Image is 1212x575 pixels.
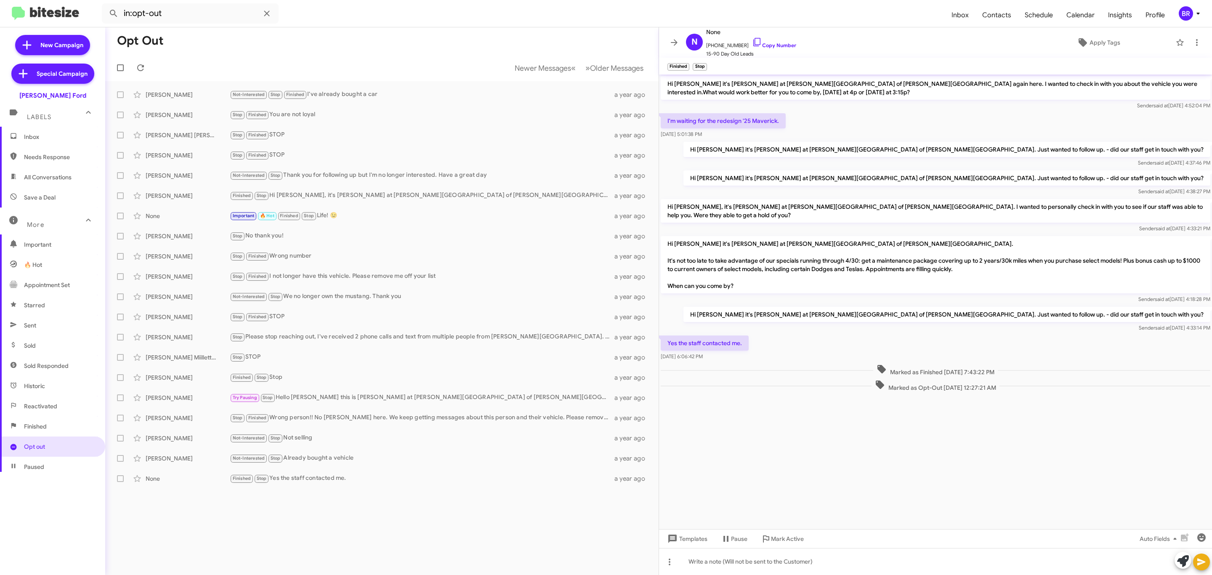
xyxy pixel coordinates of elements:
div: Yes the staff contacted me. [230,474,614,483]
p: Hi [PERSON_NAME] it's [PERSON_NAME] at [PERSON_NAME][GEOGRAPHIC_DATA] of [PERSON_NAME][GEOGRAPHIC... [661,236,1210,293]
span: Inbox [24,133,96,141]
div: Thank you for following up but I'm no longer interested. Have a great day [230,170,614,180]
div: Already bought a vehicle [230,453,614,463]
span: Not-Interested [233,435,265,441]
div: a year ago [614,414,652,422]
div: Please stop reaching out, I've received 2 phone calls and text from multiple people from [PERSON_... [230,332,614,342]
span: Sent [24,321,36,330]
span: Finished [248,415,267,421]
span: Opt out [24,442,45,451]
input: Search [102,3,279,24]
div: a year ago [614,212,652,220]
div: I not longer have this vehicle. Please remove me off your list [230,272,614,281]
div: No thank you! [230,231,614,241]
span: Sold Responded [24,362,69,370]
a: Insights [1101,3,1139,27]
span: Schedule [1018,3,1060,27]
span: Marked as Finished [DATE] 7:43:22 PM [873,364,998,376]
p: Hi [PERSON_NAME] it's [PERSON_NAME] at [PERSON_NAME][GEOGRAPHIC_DATA] of [PERSON_NAME][GEOGRAPHIC... [661,76,1210,100]
p: Yes the staff contacted me. [661,335,749,351]
div: a year ago [614,192,652,200]
span: More [27,221,44,229]
a: Copy Number [752,42,796,48]
button: Apply Tags [1025,35,1172,50]
span: Sender [DATE] 4:33:21 PM [1139,225,1210,232]
span: Labels [27,113,51,121]
div: Life! 😉 [230,211,614,221]
button: Pause [714,531,754,546]
span: New Campaign [40,41,83,49]
span: Stop [233,274,243,279]
span: Finished [233,476,251,481]
span: Stop [271,92,281,97]
span: Older Messages [590,64,643,73]
span: Historic [24,382,45,390]
span: said at [1154,160,1169,166]
div: a year ago [614,272,652,281]
span: « [571,63,576,73]
div: a year ago [614,252,652,261]
div: a year ago [614,232,652,240]
button: Next [580,59,649,77]
span: Stop [233,132,243,138]
span: Finished [24,422,47,431]
span: said at [1156,225,1170,232]
span: Not-Interested [233,173,265,178]
span: Finished [280,213,298,218]
p: Hi [PERSON_NAME], it's [PERSON_NAME] at [PERSON_NAME][GEOGRAPHIC_DATA] of [PERSON_NAME][GEOGRAPHI... [661,199,1210,223]
span: 🔥 Hot [260,213,274,218]
div: [PERSON_NAME] [146,252,230,261]
h1: Opt Out [117,34,164,48]
div: STOP [230,150,614,160]
span: Calendar [1060,3,1101,27]
div: [PERSON_NAME] [146,414,230,422]
span: N [691,35,698,49]
div: a year ago [614,151,652,160]
span: Sender [DATE] 4:33:14 PM [1139,325,1210,331]
span: Stop [257,193,267,198]
span: said at [1154,102,1168,109]
a: New Campaign [15,35,90,55]
span: Stop [233,152,243,158]
div: [PERSON_NAME] [146,333,230,341]
div: Hello [PERSON_NAME] this is [PERSON_NAME] at [PERSON_NAME][GEOGRAPHIC_DATA] of [PERSON_NAME][GEOG... [230,393,614,402]
p: I'm waiting for the redesign '25 Maverick. [661,113,786,128]
span: Profile [1139,3,1172,27]
button: Mark Active [754,531,811,546]
span: said at [1155,296,1169,302]
div: You are not loyal [230,110,614,120]
small: Stop [693,63,707,71]
span: Sender [DATE] 4:38:27 PM [1138,188,1210,194]
span: Appointment Set [24,281,70,289]
span: Apply Tags [1090,35,1120,50]
div: Hi [PERSON_NAME], it's [PERSON_NAME] at [PERSON_NAME][GEOGRAPHIC_DATA] of [PERSON_NAME][GEOGRAPHI... [230,191,614,200]
span: [DATE] 5:01:38 PM [661,131,702,137]
div: [PERSON_NAME] [146,151,230,160]
span: Mark Active [771,531,804,546]
span: Sold [24,341,36,350]
button: Templates [659,531,714,546]
span: Stop [233,354,243,360]
div: [PERSON_NAME] [146,91,230,99]
span: Finished [248,253,267,259]
a: Contacts [975,3,1018,27]
div: a year ago [614,171,652,180]
div: STOP [230,130,614,140]
a: Inbox [945,3,975,27]
div: [PERSON_NAME] Miillette [PERSON_NAME] [146,353,230,362]
span: Needs Response [24,153,96,161]
span: Not-Interested [233,455,265,461]
div: [PERSON_NAME] [146,454,230,463]
div: [PERSON_NAME] [146,373,230,382]
span: Stop [257,375,267,380]
div: Stop [230,373,614,382]
span: Not-Interested [233,294,265,299]
div: Not selling [230,433,614,443]
div: Wrong number [230,251,614,261]
div: [PERSON_NAME] [PERSON_NAME] [146,131,230,139]
span: Sender [DATE] 4:18:28 PM [1138,296,1210,302]
span: Stop [233,314,243,319]
span: Special Campaign [37,69,88,78]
